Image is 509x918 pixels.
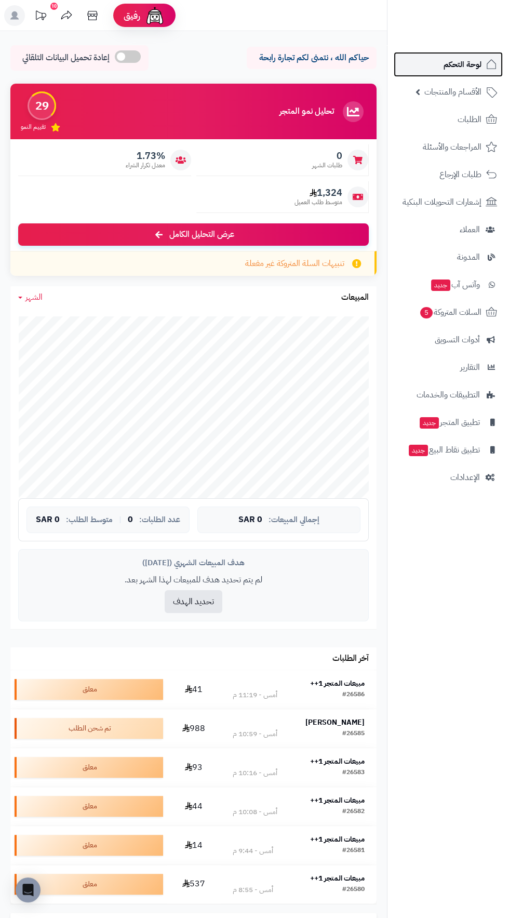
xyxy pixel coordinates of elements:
[444,57,481,72] span: لوحة التحكم
[332,654,369,663] h3: آخر الطلبات
[420,417,439,429] span: جديد
[394,190,503,215] a: إشعارات التحويلات البنكية
[310,795,365,806] strong: مبيعات المتجر 1++
[394,465,503,490] a: الإعدادات
[167,865,221,903] td: 537
[233,846,273,856] div: أمس - 9:44 م
[25,291,43,303] span: الشهر
[341,293,369,302] h3: المبيعات
[450,470,480,485] span: الإعدادات
[403,195,481,209] span: إشعارات التحويلات البنكية
[312,150,342,162] span: 0
[394,245,503,270] a: المدونة
[394,52,503,77] a: لوحة التحكم
[394,272,503,297] a: وآتس آبجديد
[310,678,365,689] strong: مبيعات المتجر 1++
[423,140,481,154] span: المراجعات والأسئلة
[245,258,344,270] span: تنبيهات السلة المتروكة غير مفعلة
[342,690,365,700] div: #26586
[233,768,277,778] div: أمس - 10:16 م
[439,167,481,182] span: طلبات الإرجاع
[294,187,342,198] span: 1,324
[310,873,365,884] strong: مبيعات المتجر 1++
[167,670,221,709] td: 41
[394,382,503,407] a: التطبيقات والخدمات
[128,515,133,525] span: 0
[15,796,163,817] div: معلق
[312,161,342,170] span: طلبات الشهر
[394,410,503,435] a: تطبيق المتجرجديد
[394,437,503,462] a: تطبيق نقاط البيعجديد
[16,877,41,902] div: Open Intercom Messenger
[394,162,503,187] a: طلبات الإرجاع
[15,874,163,895] div: معلق
[28,5,53,29] a: تحديثات المنصة
[394,217,503,242] a: العملاء
[457,250,480,264] span: المدونة
[409,445,428,456] span: جديد
[460,222,480,237] span: العملاء
[394,327,503,352] a: أدوات التسويق
[36,515,60,525] span: 0 SAR
[167,709,221,748] td: 988
[279,107,334,116] h3: تحليل نمو المتجر
[233,729,277,739] div: أمس - 10:59 م
[66,515,113,524] span: متوسط الطلب:
[254,52,369,64] p: حياكم الله ، نتمنى لكم تجارة رابحة
[305,717,365,728] strong: [PERSON_NAME]
[417,388,480,402] span: التطبيقات والخدمات
[431,280,450,291] span: جديد
[233,690,277,700] div: أمس - 11:19 م
[342,846,365,856] div: #26581
[458,112,481,127] span: الطلبات
[394,300,503,325] a: السلات المتروكة5
[169,229,234,241] span: عرض التحليل الكامل
[139,515,180,524] span: عدد الطلبات:
[144,5,165,26] img: ai-face.png
[165,590,222,613] button: تحديد الهدف
[15,679,163,700] div: معلق
[124,9,140,22] span: رفيق
[233,807,277,817] div: أمس - 10:08 م
[419,415,480,430] span: تطبيق المتجر
[460,360,480,375] span: التقارير
[15,718,163,739] div: تم شحن الطلب
[394,107,503,132] a: الطلبات
[342,807,365,817] div: #26582
[21,123,46,131] span: تقييم النمو
[269,515,319,524] span: إجمالي المبيعات:
[167,826,221,864] td: 14
[15,757,163,778] div: معلق
[394,135,503,159] a: المراجعات والأسئلة
[26,574,360,586] p: لم يتم تحديد هدف للمبيعات لهذا الشهر بعد.
[438,8,499,30] img: logo-2.png
[50,3,58,10] div: 10
[167,787,221,826] td: 44
[233,885,273,895] div: أمس - 8:55 م
[126,161,165,170] span: معدل تكرار الشراء
[419,305,481,320] span: السلات المتروكة
[22,52,110,64] span: إعادة تحميل البيانات التلقائي
[26,557,360,568] div: هدف المبيعات الشهري ([DATE])
[310,834,365,845] strong: مبيعات المتجر 1++
[342,768,365,778] div: #26583
[119,516,122,524] span: |
[430,277,480,292] span: وآتس آب
[342,729,365,739] div: #26585
[294,198,342,207] span: متوسط طلب العميل
[408,443,480,457] span: تطبيق نقاط البيع
[18,223,369,246] a: عرض التحليل الكامل
[167,748,221,787] td: 93
[342,885,365,895] div: #26580
[15,835,163,856] div: معلق
[238,515,262,525] span: 0 SAR
[126,150,165,162] span: 1.73%
[435,332,480,347] span: أدوات التسويق
[394,355,503,380] a: التقارير
[424,85,481,99] span: الأقسام والمنتجات
[420,307,433,319] span: 5
[310,756,365,767] strong: مبيعات المتجر 1++
[18,291,43,303] a: الشهر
